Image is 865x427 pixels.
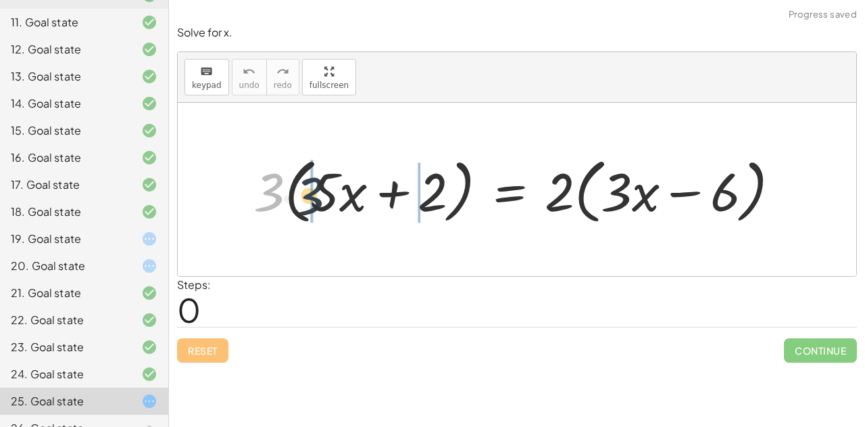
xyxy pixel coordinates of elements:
i: Task finished and correct. [141,122,157,139]
div: 19. Goal state [11,231,120,247]
i: Task finished and correct. [141,312,157,328]
div: 17. Goal state [11,177,120,193]
button: undoundo [232,59,267,95]
span: Progress saved [789,8,857,22]
i: Task finished and correct. [141,150,157,166]
i: Task finished and correct. [141,14,157,30]
div: 13. Goal state [11,68,120,85]
button: redoredo [266,59,299,95]
div: 12. Goal state [11,41,120,58]
button: keyboardkeypad [184,59,229,95]
i: Task started. [141,258,157,274]
div: 24. Goal state [11,366,120,382]
i: redo [276,64,289,80]
div: 18. Goal state [11,204,120,220]
i: Task finished and correct. [141,204,157,220]
i: Task finished and correct. [141,41,157,58]
i: Task finished and correct. [141,68,157,85]
i: keyboard [200,64,213,80]
div: 25. Goal state [11,393,120,409]
div: 21. Goal state [11,285,120,301]
span: redo [274,81,292,90]
i: Task finished and correct. [141,366,157,382]
button: fullscreen [302,59,356,95]
div: 14. Goal state [11,95,120,112]
i: Task finished and correct. [141,95,157,112]
div: 15. Goal state [11,122,120,139]
div: 11. Goal state [11,14,120,30]
span: undo [239,81,259,90]
div: 20. Goal state [11,258,120,274]
span: keypad [192,81,222,90]
div: 16. Goal state [11,150,120,166]
i: undo [243,64,255,80]
i: Task finished and correct. [141,339,157,355]
i: Task started. [141,231,157,247]
i: Task finished and correct. [141,285,157,301]
div: 23. Goal state [11,339,120,355]
p: Solve for x. [177,25,857,41]
label: Steps: [177,277,211,292]
span: 0 [177,289,201,330]
i: Task started. [141,393,157,409]
span: fullscreen [310,81,349,90]
i: Task finished and correct. [141,177,157,193]
div: 22. Goal state [11,312,120,328]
